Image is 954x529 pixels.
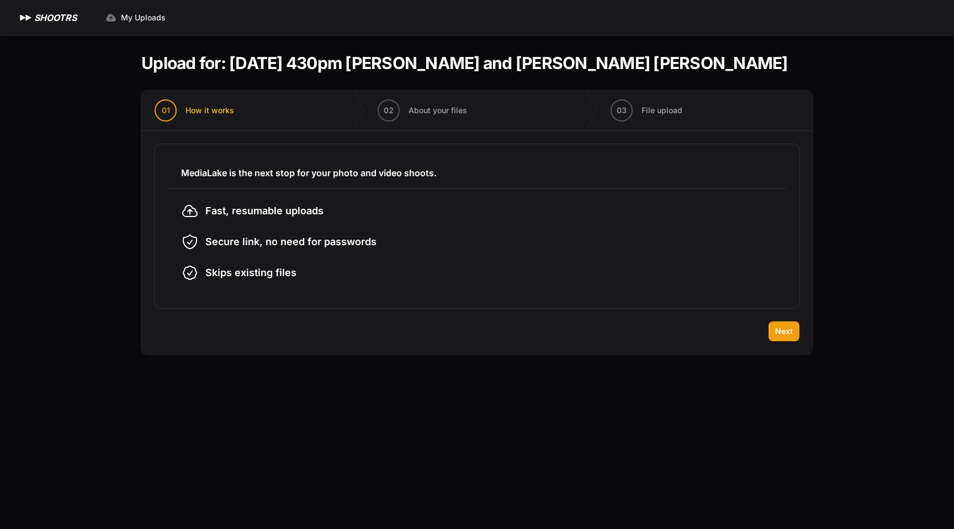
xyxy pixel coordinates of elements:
span: About your files [409,105,467,116]
span: Secure link, no need for passwords [205,234,377,250]
h1: SHOOTRS [34,11,77,24]
button: 02 About your files [364,91,480,130]
span: File upload [642,105,682,116]
a: My Uploads [99,8,172,28]
button: 03 File upload [597,91,696,130]
span: 02 [384,105,394,116]
h1: Upload for: [DATE] 430pm [PERSON_NAME] and [PERSON_NAME] [PERSON_NAME] [141,53,788,73]
a: SHOOTRS SHOOTRS [18,11,77,24]
h3: MediaLake is the next stop for your photo and video shoots. [181,166,773,179]
button: 01 How it works [141,91,247,130]
span: Fast, resumable uploads [205,203,324,219]
span: My Uploads [121,12,166,23]
button: Next [768,321,799,341]
img: SHOOTRS [18,11,34,24]
span: Next [775,326,793,337]
span: 01 [162,105,170,116]
span: Skips existing files [205,265,296,281]
span: 03 [617,105,627,116]
span: How it works [185,105,234,116]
